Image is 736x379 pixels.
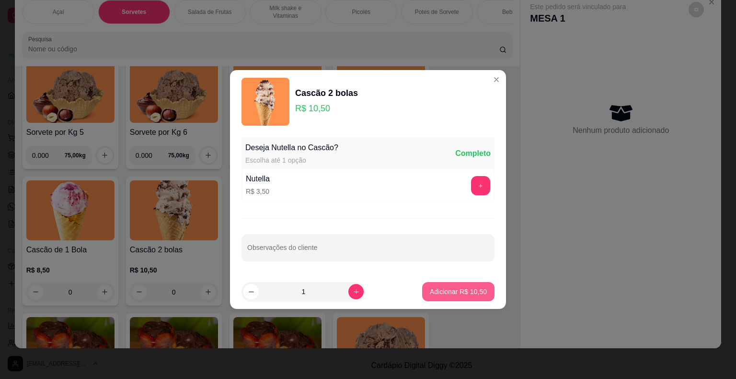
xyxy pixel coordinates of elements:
[245,142,338,154] div: Deseja Nutella no Cascão?
[243,284,259,299] button: decrease-product-quantity
[295,102,358,115] p: R$ 10,50
[455,148,491,159] div: Completo
[471,176,490,195] button: add
[348,284,364,299] button: increase-product-quantity
[295,86,358,100] div: Cascão 2 bolas
[247,247,489,256] input: Observações do cliente
[489,72,504,87] button: Close
[246,173,270,185] div: Nutella
[241,78,289,126] img: product-image
[246,187,270,196] p: R$ 3,50
[430,287,487,296] p: Adicionar R$ 10,50
[245,155,338,165] div: Escolha até 1 opção
[422,282,494,301] button: Adicionar R$ 10,50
